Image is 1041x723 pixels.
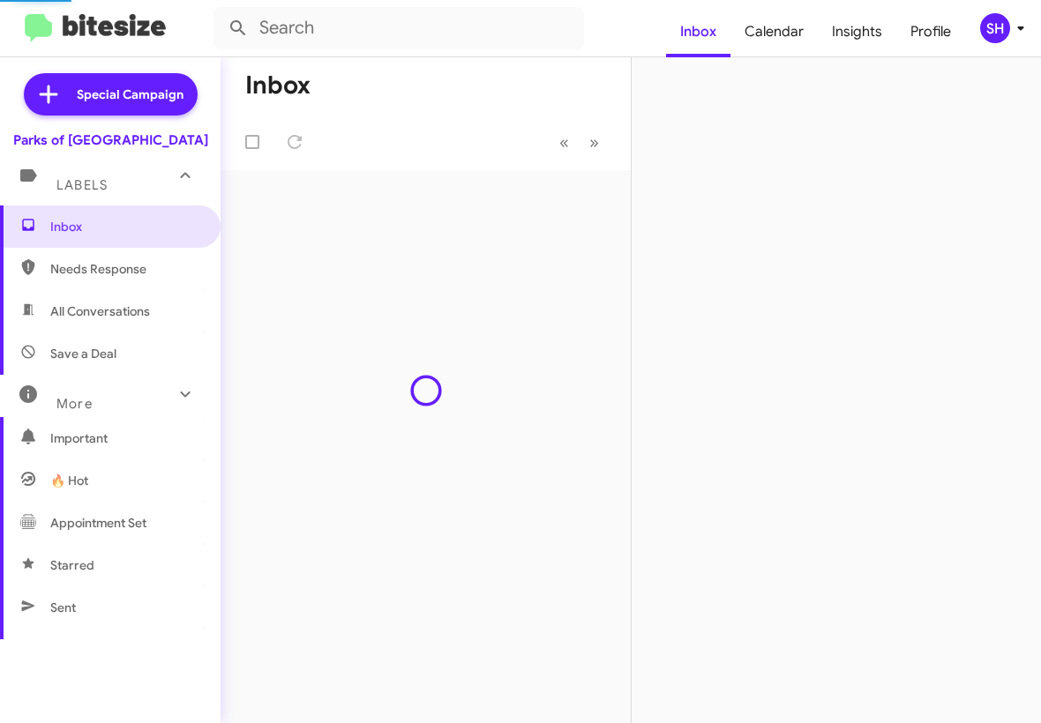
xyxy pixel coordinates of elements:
span: Starred [50,556,94,574]
span: 🔥 Hot [50,472,88,489]
span: » [589,131,599,153]
span: Appointment Set [50,514,146,532]
span: Save a Deal [50,345,116,362]
span: « [559,131,569,153]
span: Labels [56,177,108,193]
span: Important [50,429,200,447]
span: Sent [50,599,76,616]
a: Inbox [666,6,730,57]
a: Calendar [730,6,818,57]
a: Insights [818,6,896,57]
div: Parks of [GEOGRAPHIC_DATA] [13,131,208,149]
a: Profile [896,6,965,57]
span: Special Campaign [77,86,183,103]
nav: Page navigation example [550,124,610,160]
span: Inbox [50,218,200,235]
div: SH [980,13,1010,43]
button: SH [965,13,1022,43]
button: Previous [549,124,580,160]
h1: Inbox [245,71,311,100]
span: All Conversations [50,302,150,320]
span: Needs Response [50,260,200,278]
input: Search [213,7,584,49]
a: Special Campaign [24,73,198,116]
span: More [56,396,93,412]
button: Next [579,124,610,160]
